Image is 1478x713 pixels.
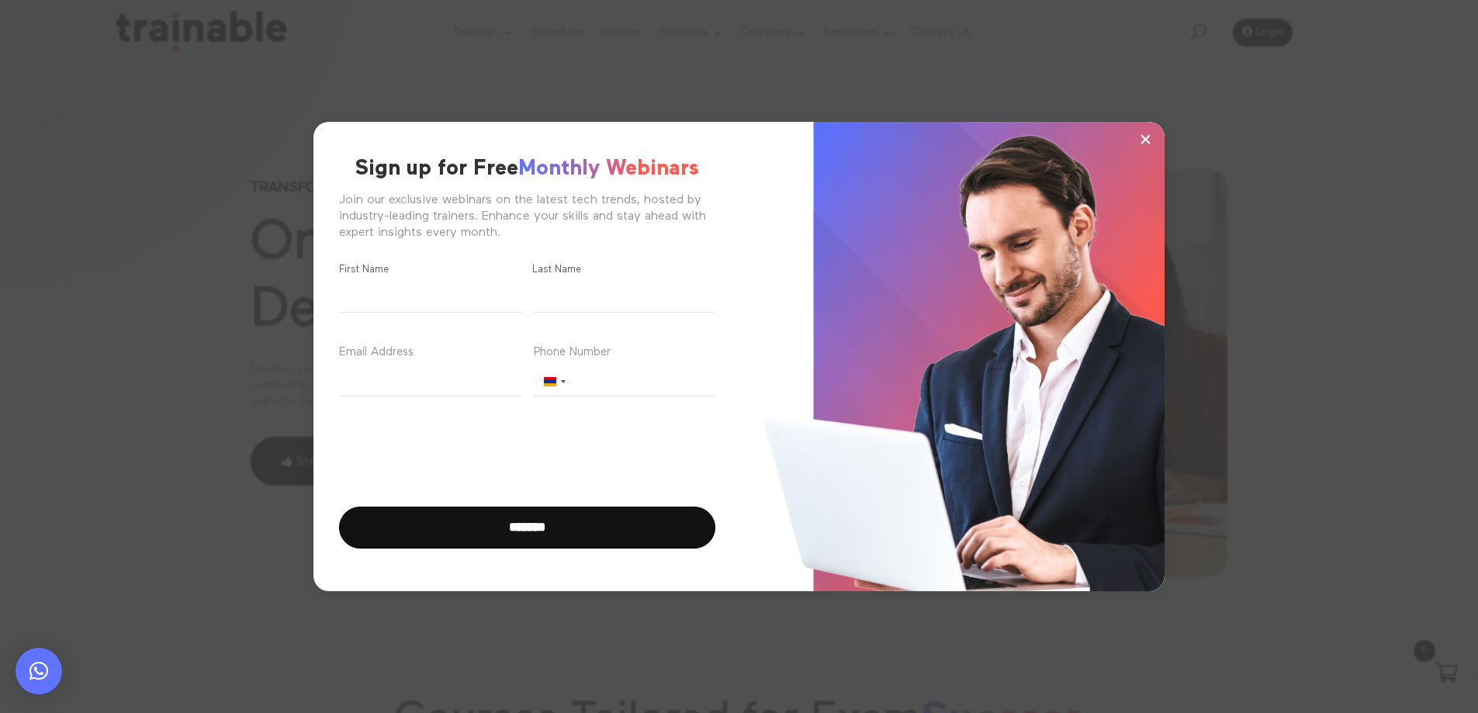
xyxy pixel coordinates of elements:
button: Selected country [535,368,570,396]
span: (Required) [418,348,465,358]
span: Monthly Webinars [518,157,699,179]
span: × [1139,127,1152,151]
span: (Required) [615,348,662,358]
label: Email Address [339,344,521,360]
label: Phone Number [534,344,716,360]
button: × [1134,127,1157,151]
label: Last Name [532,263,716,278]
label: First Name [339,263,523,278]
div: Join our exclusive webinars on the latest tech trends, hosted by industry-leading trainers. Enhan... [339,192,716,241]
h2: Sign up for Free [355,156,699,190]
iframe: reCAPTCHA [339,427,575,488]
